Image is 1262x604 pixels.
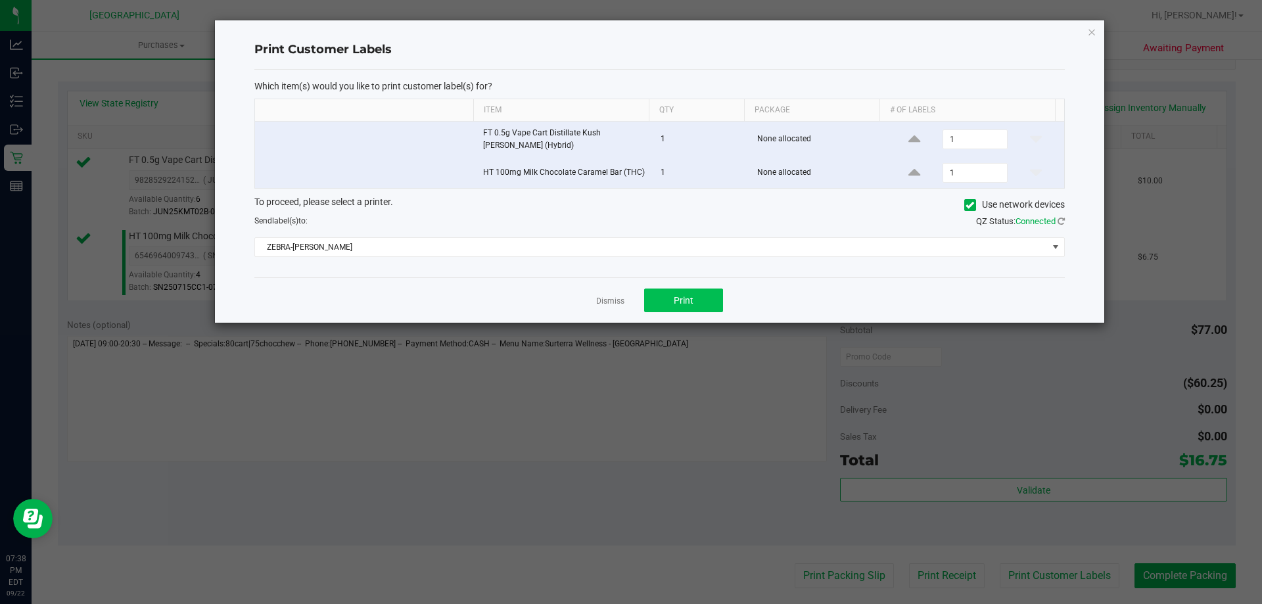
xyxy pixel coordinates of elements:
[653,158,749,188] td: 1
[473,99,649,122] th: Item
[475,122,653,158] td: FT 0.5g Vape Cart Distillate Kush [PERSON_NAME] (Hybrid)
[744,99,879,122] th: Package
[1016,216,1056,226] span: Connected
[674,295,693,306] span: Print
[649,99,744,122] th: Qty
[13,499,53,538] iframe: Resource center
[749,158,887,188] td: None allocated
[475,158,653,188] td: HT 100mg Milk Chocolate Caramel Bar (THC)
[254,41,1065,58] h4: Print Customer Labels
[254,80,1065,92] p: Which item(s) would you like to print customer label(s) for?
[964,198,1065,212] label: Use network devices
[596,296,624,307] a: Dismiss
[879,99,1055,122] th: # of labels
[245,195,1075,215] div: To proceed, please select a printer.
[255,238,1048,256] span: ZEBRA-[PERSON_NAME]
[976,216,1065,226] span: QZ Status:
[644,289,723,312] button: Print
[272,216,298,225] span: label(s)
[749,122,887,158] td: None allocated
[254,216,308,225] span: Send to:
[653,122,749,158] td: 1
